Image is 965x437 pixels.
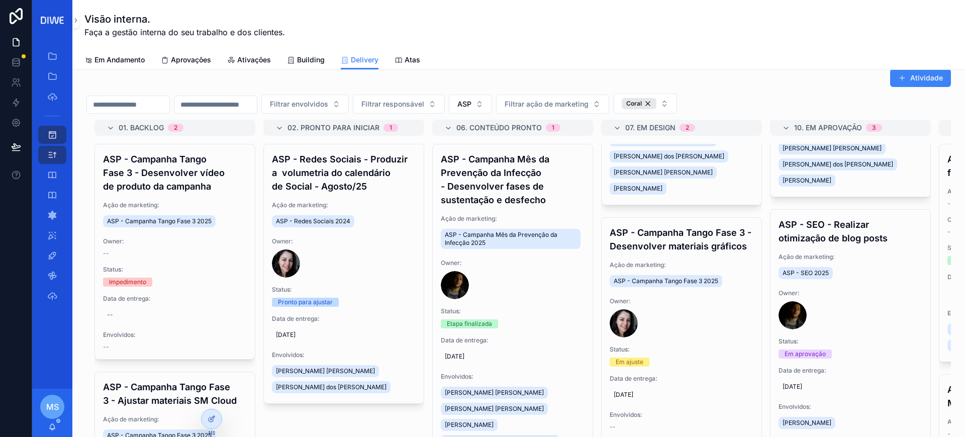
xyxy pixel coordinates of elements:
[276,367,375,375] span: [PERSON_NAME] [PERSON_NAME]
[272,237,416,245] span: Owner:
[613,94,677,114] button: Select Button
[610,226,753,253] h4: ASP - Campanha Tango Fase 3 - Desenvolver materiais gráficos
[276,217,350,225] span: ASP - Redes Sociais 2024
[119,123,164,133] span: 01. Backlog
[103,152,247,193] h4: ASP - Campanha Tango Fase 3 - Desenvolver vídeo de produto da campanha
[779,289,922,297] span: Owner:
[614,168,713,177] span: [PERSON_NAME] [PERSON_NAME]
[103,266,247,274] span: Status:
[161,51,211,71] a: Aprovações
[287,123,379,133] span: 02. Pronto para iniciar
[32,40,72,318] div: scrollable content
[610,423,616,431] span: --
[441,336,585,344] span: Data de entrega:
[614,152,724,160] span: [PERSON_NAME] dos [PERSON_NAME]
[614,185,662,193] span: [PERSON_NAME]
[272,201,416,209] span: Ação de marketing:
[626,100,642,108] span: Coral
[610,345,753,354] span: Status:
[103,249,109,257] span: --
[84,26,285,38] span: Faça a gestão interna do seu trabalho e dos clientes.
[103,380,247,407] h4: ASP - Campanha Tango Fase 3 - Ajustar materiais SM Cloud
[783,419,831,427] span: [PERSON_NAME]
[496,95,609,114] button: Select Button
[552,124,554,132] div: 1
[395,51,420,71] a: Atas
[263,144,424,404] a: ASP - Redes Sociais - Produzir a volumetria do calendário de Social - Agosto/25Ação de marketing:...
[625,123,675,133] span: 07. Em design
[783,160,893,168] span: [PERSON_NAME] dos [PERSON_NAME]
[447,319,492,328] div: Etapa finalizada
[405,55,420,65] span: Atas
[441,259,585,267] span: Owner:
[103,343,109,351] span: --
[783,383,918,391] span: [DATE]
[445,421,494,429] span: [PERSON_NAME]
[287,51,325,71] a: Building
[237,55,271,65] span: Ativações
[94,144,255,360] a: ASP - Campanha Tango Fase 3 - Desenvolver vídeo de produto da campanhaAção de marketing:ASP - Cam...
[297,55,325,65] span: Building
[103,201,247,209] span: Ação de marketing:
[610,411,753,419] span: Envolvidos:
[614,391,749,399] span: [DATE]
[947,228,953,236] span: --
[445,353,581,361] span: [DATE]
[872,124,876,132] div: 3
[441,152,585,207] h4: ASP - Campanha Mês da Prevenção da Infecção - Desenvolver fases de sustentação e desfecho
[361,99,424,109] span: Filtrar responsável
[441,215,585,223] span: Ação de marketing:
[351,55,378,65] span: Delivery
[779,403,922,411] span: Envolvidos:
[174,124,177,132] div: 2
[103,237,247,245] span: Owner:
[457,99,471,109] span: ASP
[107,311,113,319] div: --
[456,123,542,133] span: 06. Conteúdo pronto
[353,95,445,114] button: Select Button
[783,269,829,277] span: ASP - SEO 2025
[686,124,689,132] div: 2
[610,261,753,269] span: Ação de marketing:
[276,331,412,339] span: [DATE]
[276,383,387,391] span: [PERSON_NAME] dos [PERSON_NAME]
[84,12,285,26] h1: Visão interna.
[103,415,247,423] span: Ação de marketing:
[84,51,145,71] a: Em Andamento
[441,373,585,381] span: Envolvidos:
[103,331,247,339] span: Envolvidos:
[785,349,826,359] div: Em aprovação
[94,55,145,65] span: Em Andamento
[272,351,416,359] span: Envolvidos:
[272,315,416,323] span: Data de entrega:
[270,99,328,109] span: Filtrar envolvidos
[272,286,416,294] span: Status:
[227,51,271,71] a: Ativações
[341,51,378,70] a: Delivery
[445,405,544,413] span: [PERSON_NAME] [PERSON_NAME]
[278,298,333,307] div: Pronto para ajustar
[610,375,753,383] span: Data de entrega:
[171,55,211,65] span: Aprovações
[779,337,922,345] span: Status:
[610,297,753,305] span: Owner:
[441,307,585,315] span: Status:
[505,99,589,109] span: Filtrar ação de marketing
[779,253,922,261] span: Ação de marketing:
[390,124,392,132] div: 1
[779,367,922,375] span: Data de entrega:
[261,95,349,114] button: Select Button
[783,177,831,185] span: [PERSON_NAME]
[614,277,718,285] span: ASP - Campanha Tango Fase 3 2025
[109,278,146,287] div: Impedimento
[622,98,656,109] button: Unselect 8
[38,14,66,27] img: App logo
[103,295,247,303] span: Data de entrega:
[272,152,416,193] h4: ASP - Redes Sociais - Produzir a volumetria do calendário de Social - Agosto/25
[779,218,922,245] h4: ASP - SEO - Realizar otimização de blog posts
[445,389,544,397] span: [PERSON_NAME] [PERSON_NAME]
[46,401,59,413] span: MS
[445,231,576,247] span: ASP - Campanha Mês da Prevenção da Infecção 2025
[616,358,643,367] div: Em ajuste
[794,123,862,133] span: 10. Em aprovação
